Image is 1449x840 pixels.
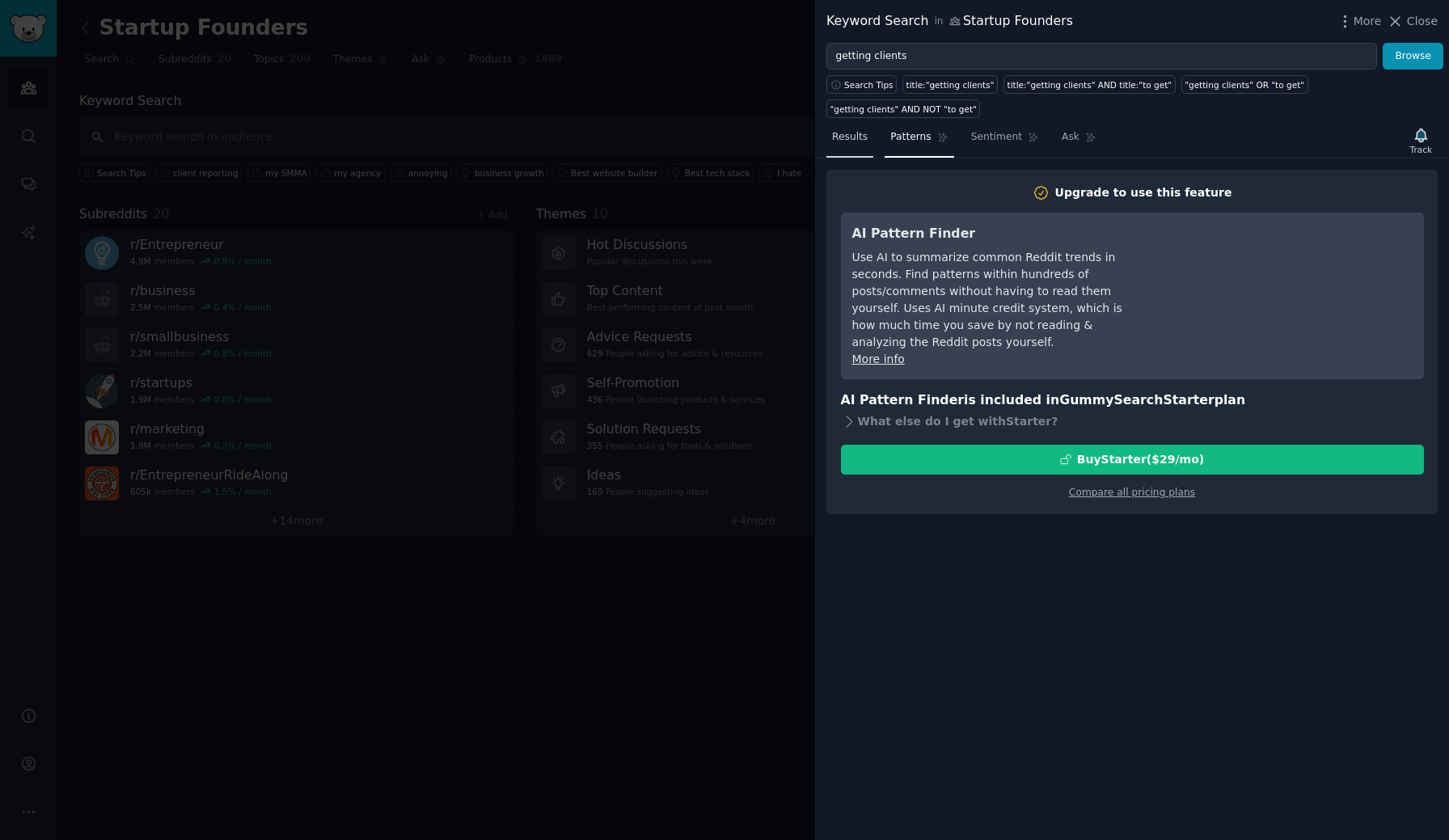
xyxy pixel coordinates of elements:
[906,79,995,91] div: title:"getting clients"
[965,125,1045,158] a: Sentiment
[832,130,868,145] span: Results
[830,103,977,115] div: "getting clients" AND NOT "to get"
[852,249,1147,351] div: Use AI to summarize common Reddit trends in seconds. Find patterns within hundreds of posts/comme...
[1069,487,1195,498] a: Compare all pricing plans
[1181,75,1308,94] a: "getting clients" OR "to get"
[852,352,905,365] a: More info
[1407,13,1438,30] span: Close
[826,99,980,118] a: "getting clients" AND NOT "to get"
[826,11,1073,32] div: Keyword Search Startup Founders
[841,445,1424,475] button: BuyStarter($29/mo)
[826,75,897,94] button: Search Tips
[890,130,931,145] span: Patterns
[844,79,893,91] span: Search Tips
[841,390,1424,411] h3: AI Pattern Finder is included in plan
[1056,125,1102,158] a: Ask
[1337,13,1382,30] button: More
[1008,79,1172,91] div: title:"getting clients" AND title:"to get"
[1055,184,1232,201] div: Upgrade to use this feature
[971,130,1022,145] span: Sentiment
[826,125,873,158] a: Results
[826,43,1377,70] input: Try a keyword related to your business
[1410,144,1432,155] div: Track
[1062,130,1079,145] span: Ask
[934,15,943,29] span: in
[1185,79,1304,91] div: "getting clients" OR "to get"
[1354,13,1382,30] span: More
[1387,13,1438,30] button: Close
[1077,451,1204,468] div: Buy Starter ($ 29 /mo )
[1059,392,1214,407] span: GummySearch Starter
[1170,224,1413,345] iframe: YouTube video player
[902,75,998,94] a: title:"getting clients"
[1003,75,1176,94] a: title:"getting clients" AND title:"to get"
[852,224,1147,244] h3: AI Pattern Finder
[885,125,953,158] a: Patterns
[841,411,1424,433] div: What else do I get with Starter ?
[1405,124,1438,158] button: Track
[1383,43,1443,70] button: Browse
